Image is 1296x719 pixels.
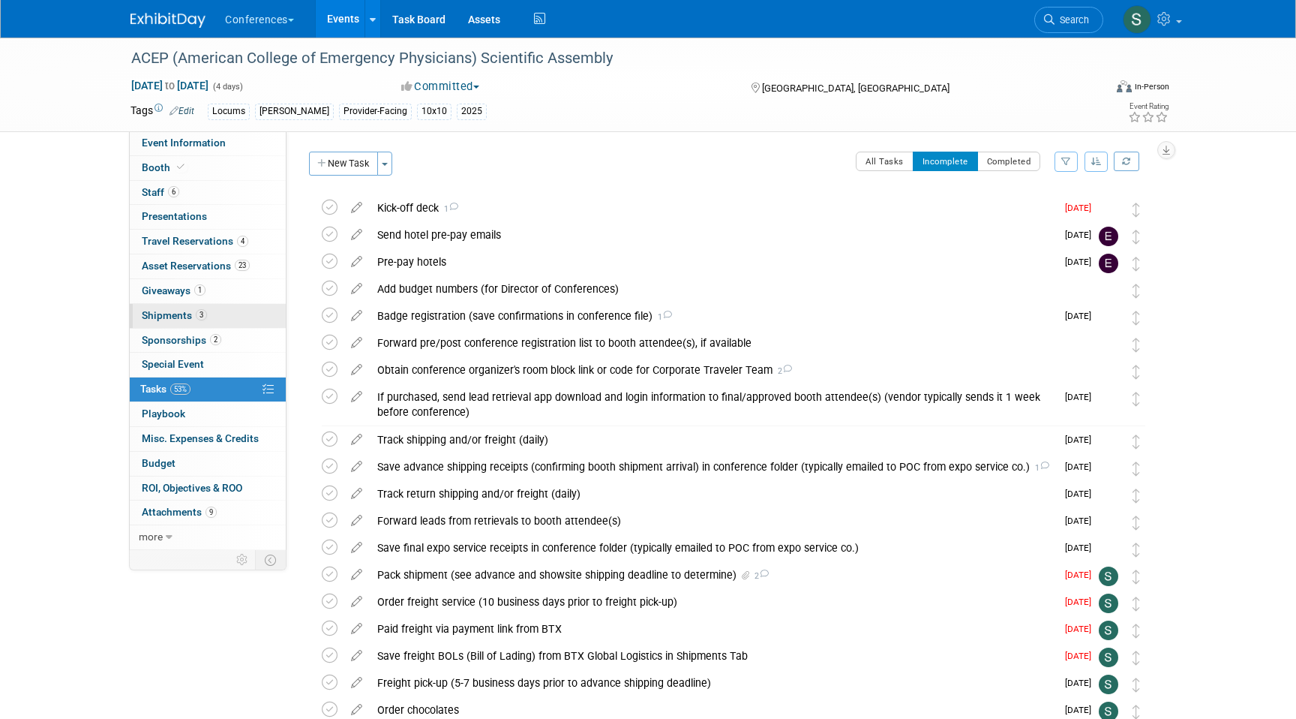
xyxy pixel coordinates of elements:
span: [DATE] [1065,435,1099,445]
button: Completed [977,152,1041,171]
div: Forward leads from retrievals to booth attendee(s) [370,508,1056,534]
div: Event Format [1015,78,1169,101]
img: Sophie Buffo [1099,567,1118,586]
span: Sponsorships [142,334,221,346]
span: Travel Reservations [142,235,248,247]
a: Event Information [130,131,286,155]
div: Obtain conference organizer's room block link or code for Corporate Traveler Team [370,357,1069,383]
i: Move task [1132,203,1140,217]
a: Presentations [130,205,286,229]
span: 53% [170,384,190,395]
span: Staff [142,186,179,198]
span: (4 days) [211,82,243,92]
span: [DATE] [1065,311,1099,321]
td: Toggle Event Tabs [256,550,286,570]
a: Attachments9 [130,501,286,525]
span: [DATE] [1065,230,1099,240]
a: edit [343,309,370,323]
i: Move task [1132,624,1140,638]
img: Sophie Buffo [1123,5,1151,34]
a: edit [343,336,370,350]
i: Move task [1132,597,1140,611]
a: edit [343,460,370,474]
span: to [163,80,177,92]
span: [DATE] [1065,203,1099,213]
a: Booth [130,156,286,180]
img: Sophie Buffo [1099,648,1118,667]
div: Pack shipment (see advance and showsite shipping deadline to determine) [370,562,1056,588]
a: edit [343,487,370,501]
i: Move task [1132,489,1140,503]
img: Mel Liwanag [1099,362,1118,381]
a: Edit [169,106,194,116]
span: [DATE] [1065,570,1099,580]
img: Mel Liwanag [1099,200,1118,219]
a: Sponsorships2 [130,329,286,353]
span: 1 [1030,463,1049,473]
span: 9 [205,507,217,518]
div: [PERSON_NAME] [255,104,334,119]
span: 2 [210,334,221,345]
div: Order freight service (10 business days prior to freight pick-up) [370,589,1056,615]
i: Move task [1132,230,1140,244]
a: edit [343,282,370,296]
i: Move task [1132,705,1140,719]
div: Kick-off deck [370,195,1056,221]
div: Pre-pay hotels [370,249,1056,275]
div: Freight pick-up (5-7 business days prior to advance shipping deadline) [370,670,1056,696]
img: ExhibitDay [130,13,205,28]
img: Erin Anderson [1099,254,1118,273]
img: Mel Liwanag [1099,335,1118,354]
a: Playbook [130,402,286,426]
i: Move task [1132,462,1140,476]
i: Move task [1132,257,1140,271]
a: Shipments3 [130,304,286,328]
a: Budget [130,452,286,476]
a: edit [343,622,370,636]
img: Mel Liwanag [1099,281,1118,300]
span: [DATE] [1065,257,1099,267]
a: edit [343,649,370,663]
td: Personalize Event Tab Strip [229,550,256,570]
span: 2 [772,366,792,376]
span: [DATE] [1065,489,1099,499]
i: Booth reservation complete [177,163,184,171]
button: Committed [396,79,485,95]
i: Move task [1132,516,1140,530]
a: Tasks53% [130,378,286,402]
span: [DATE] [1065,678,1099,688]
div: Save final expo service receipts in conference folder (typically emailed to POC from expo service... [370,535,1056,561]
i: Move task [1132,365,1140,379]
div: Forward pre/post conference registration list to booth attendee(s), if available [370,330,1069,356]
span: ROI, Objectives & ROO [142,482,242,494]
a: Refresh [1114,152,1139,171]
a: Staff6 [130,181,286,205]
span: [DATE] [1065,624,1099,634]
a: edit [343,568,370,582]
a: Search [1034,7,1103,33]
a: edit [343,201,370,215]
i: Move task [1132,392,1140,406]
button: New Task [309,152,378,176]
a: edit [343,595,370,609]
img: Sophie Buffo [1099,594,1118,613]
img: Sophie Buffo [1099,621,1118,640]
img: Mel Liwanag [1099,513,1118,532]
div: If purchased, send lead retrieval app download and login information to final/approved booth atte... [370,384,1056,426]
span: 2 [752,571,769,581]
img: Sophie Buffo [1099,675,1118,694]
span: 4 [237,236,248,247]
button: All Tasks [856,152,913,171]
div: Paid freight via payment link from BTX [370,616,1056,642]
img: Erin Anderson [1099,227,1118,246]
div: ACEP (American College of Emergency Physicians) Scientific Assembly [126,45,1081,72]
div: Locums [208,104,250,119]
div: Save freight BOLs (Bill of Lading) from BTX Global Logistics in Shipments Tab [370,643,1056,669]
a: edit [343,703,370,717]
span: 23 [235,260,250,271]
div: Track shipping and/or freight (daily) [370,427,1056,453]
a: Special Event [130,353,286,377]
a: more [130,525,286,549]
i: Move task [1132,338,1140,352]
span: Special Event [142,358,204,370]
